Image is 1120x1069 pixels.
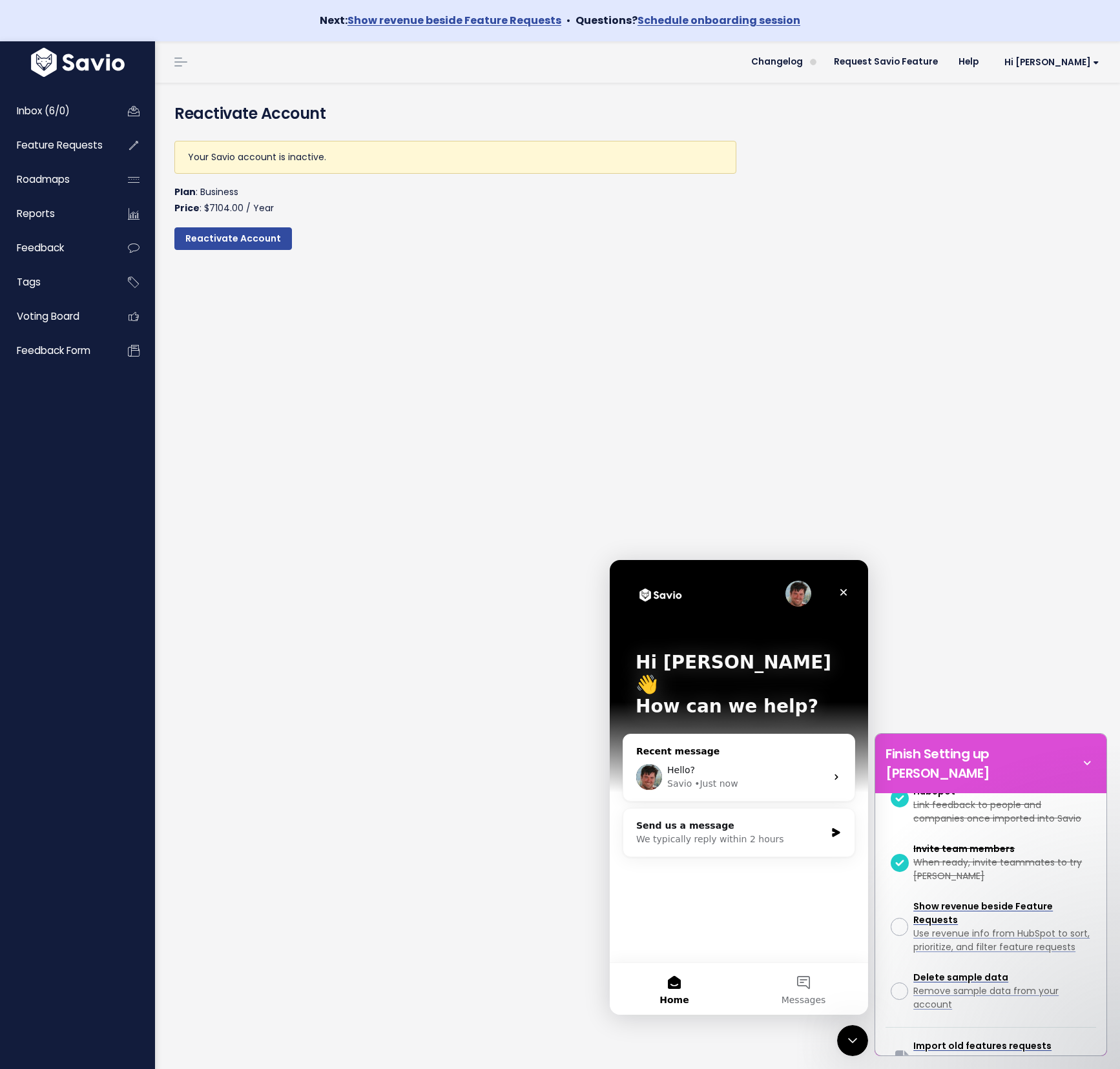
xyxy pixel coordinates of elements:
[913,984,1059,1011] span: Remove sample data from your account
[17,172,70,186] span: Roadmaps
[174,202,200,214] strong: Price
[17,275,41,289] span: Tags
[320,13,561,28] strong: Next:
[3,199,107,229] a: Reports
[886,966,1096,1017] a: Delete sample data Remove sample data from your account
[824,52,948,72] a: Request Savio Feature
[913,798,1081,825] span: Link feedback to people and companies once imported into Savio
[913,927,1090,953] span: Use revenue info from HubSpot to sort, prioritize, and filter feature requests
[751,57,803,67] span: Changelog
[837,1025,868,1056] iframe: Intercom live chat
[347,13,561,28] a: Show revenue beside Feature Requests
[174,227,292,251] input: Reactivate Account
[17,241,64,254] span: Feedback
[174,141,736,174] div: Your Savio account is inactive.
[3,302,107,331] a: Voting Board
[886,895,1096,959] a: Show revenue beside Feature Requests Use revenue info from HubSpot to sort, prioritize, and filte...
[989,52,1110,72] a: Hi [PERSON_NAME]
[3,267,107,297] a: Tags
[913,856,1082,882] span: When ready, invite teammates to try [PERSON_NAME]
[638,13,800,28] a: Schedule onboarding session
[3,336,107,366] a: Feedback form
[1004,57,1099,67] span: Hi [PERSON_NAME]
[174,102,1101,125] h4: Reactivate Account
[174,184,736,216] p: : Business : $7104.00 / Year
[566,13,570,28] span: •
[913,1039,1052,1052] span: Import old features requests
[174,185,196,198] strong: Plan
[913,842,1015,855] span: Invite team members
[886,744,1078,783] h5: Finish Setting up [PERSON_NAME]
[3,233,107,263] a: Feedback
[17,344,90,357] span: Feedback form
[3,96,107,126] a: Inbox (6/0)
[948,52,989,72] a: Help
[3,165,107,194] a: Roadmaps
[610,560,868,1015] iframe: Intercom live chat
[913,900,1053,926] span: Show revenue beside Feature Requests
[576,13,800,28] strong: Questions?
[913,971,1008,984] span: Delete sample data
[17,138,103,152] span: Feature Requests
[28,48,128,77] img: logo-white.9d6f32f41409.svg
[17,309,79,323] span: Voting Board
[17,207,55,220] span: Reports
[17,104,70,118] span: Inbox (6/0)
[3,130,107,160] a: Feature Requests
